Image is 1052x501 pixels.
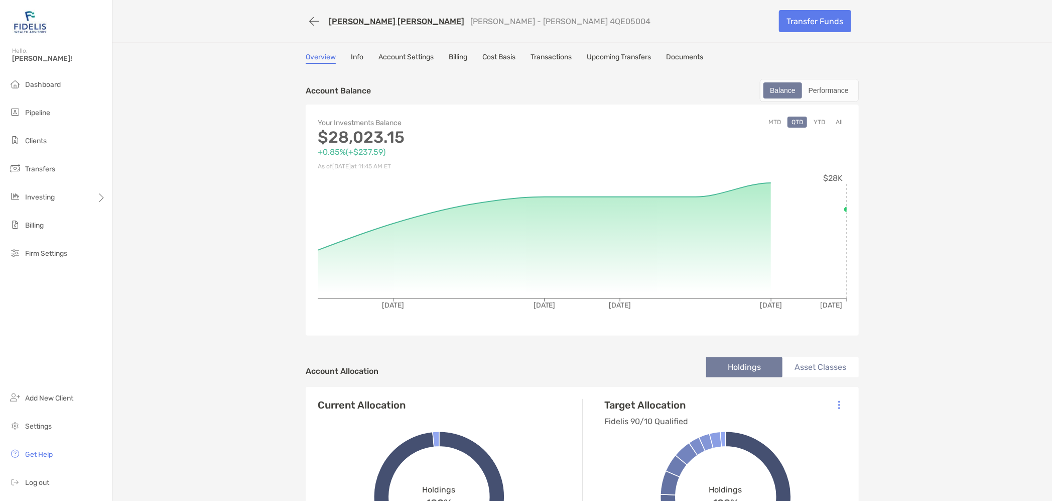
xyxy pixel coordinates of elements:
[25,478,49,487] span: Log out
[779,10,851,32] a: Transfer Funds
[25,80,61,89] span: Dashboard
[378,53,434,64] a: Account Settings
[823,173,843,183] tspan: $28K
[329,17,464,26] a: [PERSON_NAME] [PERSON_NAME]
[318,131,582,144] p: $28,023.15
[25,422,52,431] span: Settings
[9,162,21,174] img: transfers icon
[382,301,405,310] tspan: [DATE]
[25,109,50,117] span: Pipeline
[318,160,582,173] p: As of [DATE] at 11:45 AM ET
[9,106,21,118] img: pipeline icon
[706,357,782,377] li: Holdings
[587,53,651,64] a: Upcoming Transfers
[318,117,582,129] p: Your Investments Balance
[9,247,21,259] img: firm-settings icon
[306,53,336,64] a: Overview
[531,53,572,64] a: Transactions
[12,4,48,40] img: Zoe Logo
[838,400,840,410] img: Icon List Menu
[760,301,782,310] tspan: [DATE]
[782,357,859,377] li: Asset Classes
[25,249,67,258] span: Firm Settings
[25,137,47,145] span: Clients
[9,78,21,90] img: dashboard icon
[609,301,631,310] tspan: [DATE]
[25,193,55,202] span: Investing
[9,476,21,488] img: logout icon
[12,54,106,63] span: [PERSON_NAME]!
[306,366,378,376] h4: Account Allocation
[666,53,703,64] a: Documents
[820,301,842,310] tspan: [DATE]
[764,83,801,97] div: Balance
[832,117,847,128] button: All
[318,146,582,158] p: +0.85% ( +$237.59 )
[351,53,363,64] a: Info
[482,53,515,64] a: Cost Basis
[9,134,21,146] img: clients icon
[9,420,21,432] img: settings icon
[810,117,829,128] button: YTD
[604,399,688,411] h4: Target Allocation
[470,17,650,26] p: [PERSON_NAME] - [PERSON_NAME] 4QE05004
[449,53,467,64] a: Billing
[787,117,807,128] button: QTD
[604,415,688,428] p: Fidelis 90/10 Qualified
[764,117,785,128] button: MTD
[25,450,53,459] span: Get Help
[9,219,21,231] img: billing icon
[803,83,854,97] div: Performance
[709,485,742,494] span: Holdings
[25,394,73,403] span: Add New Client
[760,79,859,102] div: segmented control
[9,391,21,404] img: add_new_client icon
[9,448,21,460] img: get-help icon
[25,165,55,173] span: Transfers
[25,221,44,230] span: Billing
[306,84,371,97] p: Account Balance
[9,190,21,203] img: investing icon
[423,485,456,494] span: Holdings
[534,301,556,310] tspan: [DATE]
[318,399,406,411] h4: Current Allocation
